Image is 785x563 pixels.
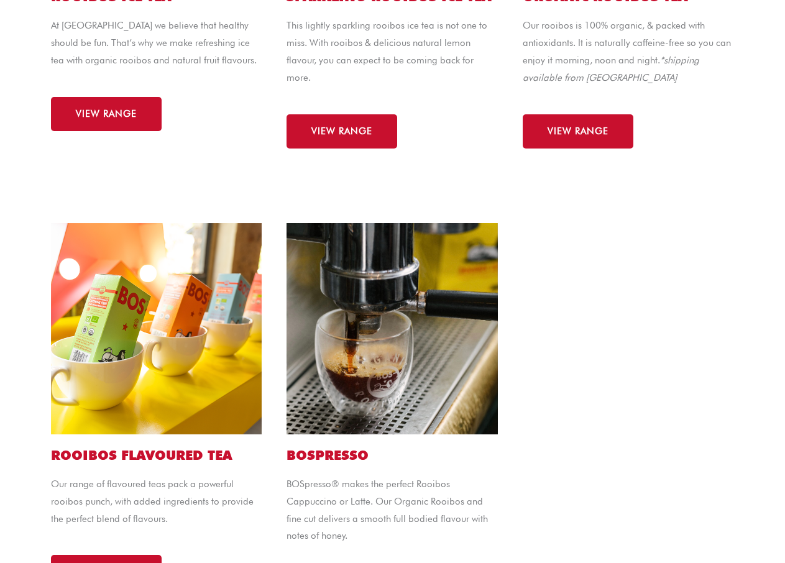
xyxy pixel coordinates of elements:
h2: ROOIBOS FLAVOURED TEA [51,447,262,464]
p: At [GEOGRAPHIC_DATA] we believe that healthy should be fun. That’s why we make refreshing ice tea... [51,17,262,70]
a: VIEW RANGE [287,114,397,149]
p: BOSpresso® makes the perfect Rooibos Cappuccino or Latte. Our Organic Rooibos and fine cut delive... [287,476,498,545]
h2: BOSPRESSO [287,447,498,464]
p: Our rooibos is 100% organic, & packed with antioxidants. It is naturally caffeine-free so you can... [523,17,734,86]
em: *shipping available from [GEOGRAPHIC_DATA] [523,55,699,83]
a: VIEW RANGE [51,97,162,131]
span: Our range of flavoured teas pack a powerful rooibos punch, with added ingredients to provide the ... [51,478,254,524]
span: VIEW RANGE [311,127,372,136]
span: VIEW RANGE [548,127,608,136]
a: VIEW RANGE [523,114,633,149]
p: This lightly sparkling rooibos ice tea is not one to miss. With rooibos & delicious natural lemon... [287,17,498,86]
span: VIEW RANGE [76,109,137,119]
